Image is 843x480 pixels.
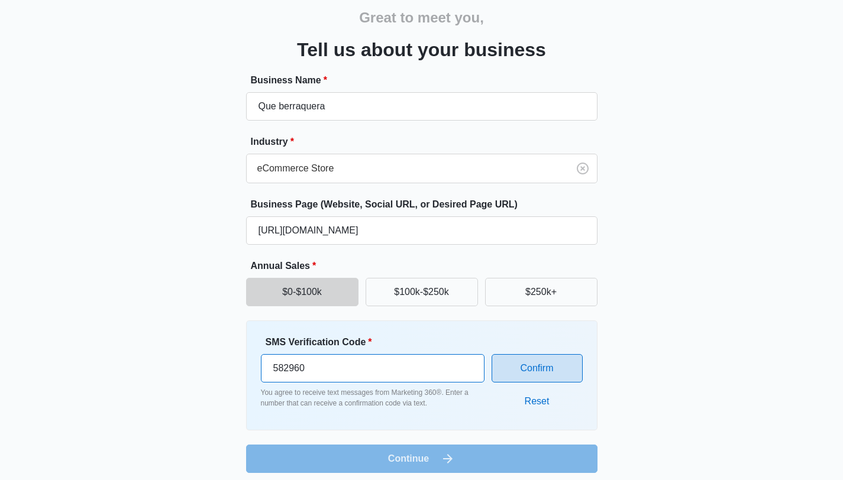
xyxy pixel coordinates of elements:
[513,387,561,416] button: Reset
[485,278,597,306] button: $250k+
[492,354,583,382] button: Confirm
[251,73,602,87] label: Business Name
[573,159,592,178] button: Clear
[359,7,484,28] h2: Great to meet you,
[246,278,358,306] button: $0-$100k
[261,354,485,382] input: Enter verification code
[251,197,602,212] label: Business Page (Website, Social URL, or Desired Page URL)
[251,135,602,149] label: Industry
[297,35,546,64] h3: Tell us about your business
[251,259,602,273] label: Annual Sales
[246,216,597,245] input: e.g. janesplumbing.com
[366,278,478,306] button: $100k-$250k
[266,335,489,349] label: SMS Verification Code
[261,387,485,408] p: You agree to receive text messages from Marketing 360®. Enter a number that can receive a confirm...
[246,92,597,121] input: e.g. Jane's Plumbing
